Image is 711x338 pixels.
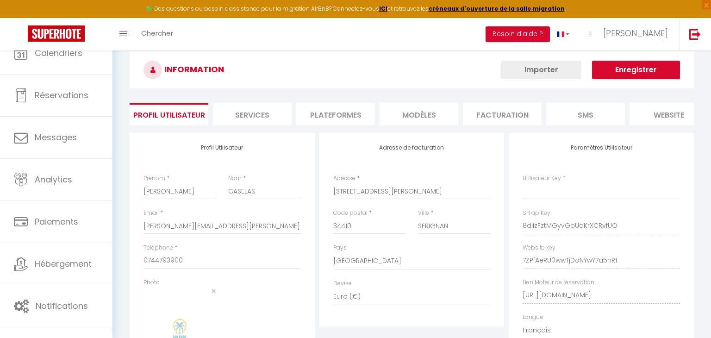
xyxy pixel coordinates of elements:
[35,89,88,101] span: Réservations
[134,18,180,50] a: Chercher
[143,278,160,287] label: Photo
[130,51,694,88] h3: INFORMATION
[333,244,347,252] label: Pays
[333,174,355,183] label: Adresse
[486,26,550,42] button: Besoin d'aide ?
[228,174,242,183] label: Nom
[463,103,542,125] li: Facturation
[429,5,565,13] a: créneaux d'ouverture de la salle migration
[630,103,708,125] li: website
[523,244,555,252] label: Website key
[501,61,581,79] button: Importer
[35,216,78,227] span: Paiements
[523,313,543,322] label: Langue
[379,5,387,13] a: ICI
[213,103,292,125] li: Services
[35,131,77,143] span: Messages
[143,209,159,218] label: Email
[380,103,458,125] li: MODÈLES
[130,103,208,125] li: Profil Utilisateur
[7,4,35,31] button: Ouvrir le widget de chat LiveChat
[523,144,680,151] h4: Paramètres Utilisateur
[523,174,561,183] label: Utilisateur Key
[523,209,550,218] label: SH apiKey
[28,25,85,42] img: Super Booking
[296,103,375,125] li: Plateformes
[523,278,594,287] label: Lien Moteur de réservation
[141,28,173,38] span: Chercher
[583,26,597,40] img: ...
[143,244,173,252] label: Téléphone
[211,287,216,295] button: Close
[418,209,429,218] label: Ville
[603,27,668,39] span: [PERSON_NAME]
[35,174,72,185] span: Analytics
[143,174,165,183] label: Prénom
[333,144,491,151] h4: Adresse de facturation
[35,47,82,59] span: Calendriers
[143,144,301,151] h4: Profil Utilisateur
[546,103,625,125] li: SMS
[333,209,368,218] label: Code postal
[576,18,680,50] a: ... [PERSON_NAME]
[35,258,92,269] span: Hébergement
[333,279,352,288] label: Devise
[211,285,216,297] span: ×
[689,28,701,40] img: logout
[592,61,680,79] button: Enregistrer
[36,300,88,312] span: Notifications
